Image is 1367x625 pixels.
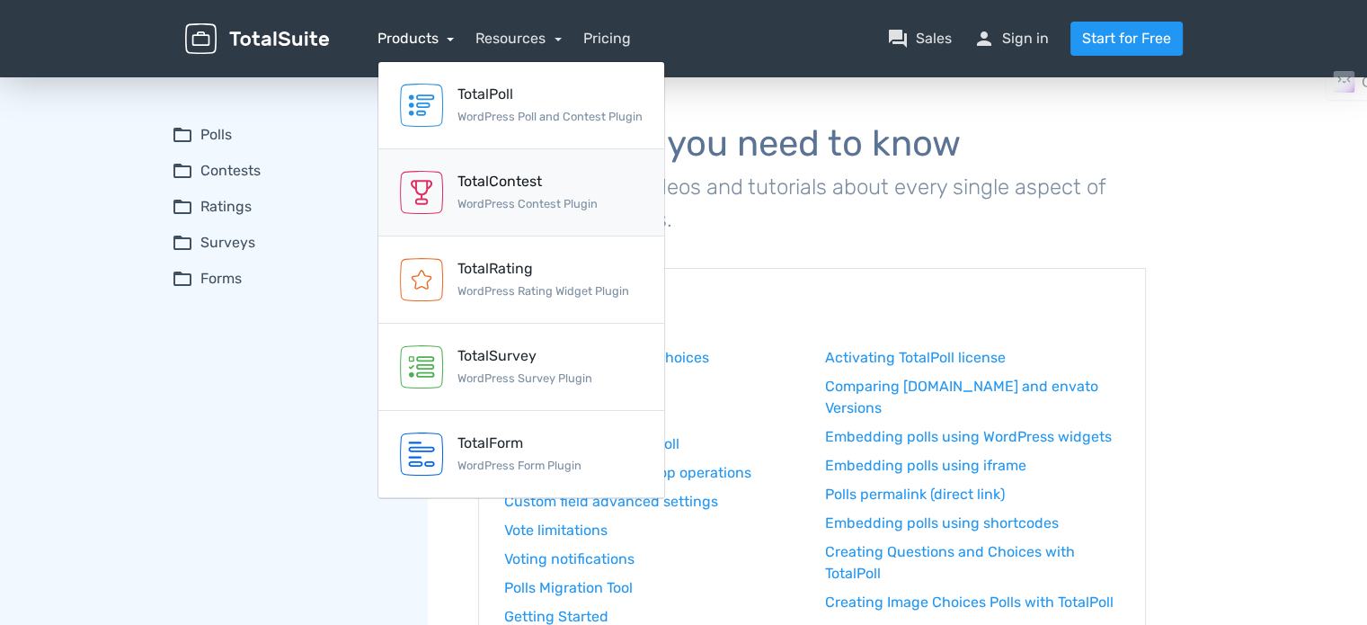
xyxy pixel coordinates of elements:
a: Creating Questions and Choices with TotalPoll [825,541,1120,585]
a: TotalRating WordPress Rating Widget Plugin [378,237,664,324]
summary: folder_openRatings [172,196,403,218]
a: question_answerSales [887,28,952,49]
summary: folder_openPolls [172,124,403,146]
h1: Everything you need to know [478,124,1146,164]
a: personSign in [973,28,1049,49]
p: Documentation, videos and tutorials about every single aspect of TotalSuite products. [478,171,1146,236]
div: TotalForm [457,433,581,454]
small: WordPress Form Plugin [457,459,581,472]
a: Start for Free [1070,22,1183,56]
img: TotalPoll [400,84,443,127]
a: Vote limitations [504,520,799,541]
img: TotalContest [400,171,443,214]
small: WordPress Rating Widget Plugin [457,284,629,298]
div: TotalSurvey [457,345,592,367]
img: TotalForm [400,433,443,476]
a: TotalSurvey WordPress Survey Plugin [378,324,664,411]
a: Custom field advanced settings [504,491,799,513]
a: Voting notifications [504,549,799,570]
small: WordPress Poll and Contest Plugin [457,110,643,123]
a: TotalContest WordPress Contest Plugin [378,149,664,237]
a: Pricing [583,28,631,49]
img: TotalSurvey [400,345,443,388]
small: WordPress Contest Plugin [457,197,598,210]
a: Embedding polls using shortcodes [825,513,1120,534]
img: TotalRating [400,258,443,301]
summary: folder_openContests [172,160,403,182]
a: Embedding polls using iframe [825,455,1120,477]
summary: folder_openForms [172,268,403,290]
span: folder_open [172,160,193,182]
a: Polls Migration Tool [504,577,799,599]
a: Creating Image Choices Polls with TotalPoll [825,592,1120,613]
span: person [973,28,995,49]
a: Products [377,30,455,47]
span: folder_open [172,232,193,254]
span: folder_open [172,124,193,146]
div: TotalPoll [457,84,643,105]
div: TotalContest [457,171,598,192]
span: question_answer [887,28,909,49]
span: folder_open [172,196,193,218]
a: Comparing [DOMAIN_NAME] and envato Versions [825,376,1120,419]
img: TotalSuite for WordPress [185,23,329,55]
summary: folder_openSurveys [172,232,403,254]
div: TotalRating [457,258,629,280]
h3: Polls [504,294,1120,322]
a: Activating TotalPoll license [825,347,1120,369]
a: TotalForm WordPress Form Plugin [378,411,664,498]
a: Polls permalink (direct link) [825,484,1120,505]
span: folder_open [172,268,193,290]
small: WordPress Survey Plugin [457,371,592,385]
a: TotalPoll WordPress Poll and Contest Plugin [378,62,664,149]
a: Resources [475,30,562,47]
a: Embedding polls using WordPress widgets [825,426,1120,448]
